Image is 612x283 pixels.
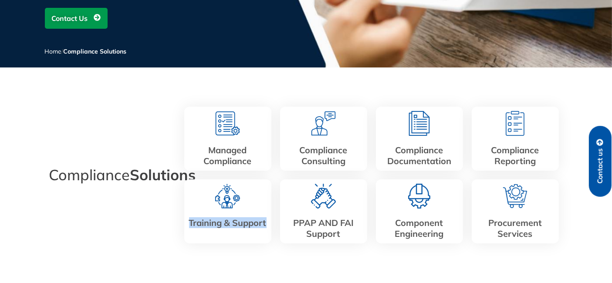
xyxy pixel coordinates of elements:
[189,217,267,228] a: Training & Support
[589,126,612,197] a: Contact us
[45,47,62,55] a: Home
[45,47,127,55] span: /
[300,145,348,166] a: Compliance Consulting
[52,10,88,27] span: Contact Us
[130,165,196,184] b: Solutions
[387,145,451,166] a: Compliance Documentation
[293,217,354,239] a: PPAP AND FAI Support
[49,166,171,184] h2: Compliance
[64,47,127,55] span: Compliance Solutions
[491,145,539,166] a: Compliance Reporting
[45,8,108,29] a: Contact Us
[395,217,444,239] a: Component Engineering
[596,148,604,184] span: Contact us
[204,145,252,166] a: Managed Compliance
[488,217,542,239] a: Procurement Services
